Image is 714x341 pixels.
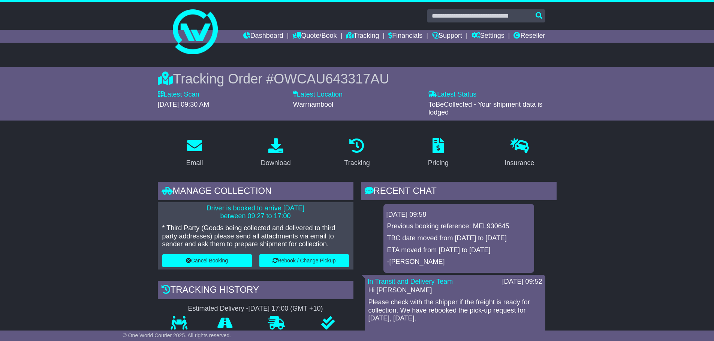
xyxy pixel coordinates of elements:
a: In Transit and Delivery Team [368,278,453,285]
div: Download [261,158,291,168]
p: Hi [PERSON_NAME] [368,286,542,295]
p: TBC date moved from [DATE] to [DATE] [387,234,530,243]
a: Email [181,136,208,171]
div: [DATE] 09:52 [502,278,542,286]
div: Manage collection [158,182,353,202]
span: Warrnambool [293,101,333,108]
button: Rebook / Change Pickup [259,254,349,267]
a: Quote/Book [292,30,337,43]
label: Latest Location [293,91,343,99]
span: [DATE] 09:30 AM [158,101,210,108]
span: OWCAU643317AU [274,71,389,86]
p: * Third Party (Goods being collected and delivered to third party addresses) please send all atta... [162,224,349,249]
div: Tracking history [158,281,353,301]
button: Cancel Booking [162,254,252,267]
p: Driver is booked to arrive [DATE] between 09:27 to 17:00 [162,204,349,220]
a: Tracking [346,30,379,43]
a: Insurance [500,136,539,171]
span: © One World Courier 2025. All rights reserved. [123,332,231,338]
a: Tracking [339,136,374,171]
div: Insurance [505,158,534,168]
a: Financials [388,30,422,43]
div: Estimated Delivery - [158,305,353,313]
a: Dashboard [243,30,283,43]
p: ETA moved from [DATE] to [DATE] [387,246,530,255]
p: Previous booking reference: MEL930645 [387,222,530,231]
div: Tracking Order # [158,71,557,87]
div: [DATE] 09:58 [386,211,531,219]
span: ToBeCollected - Your shipment data is lodged [428,101,542,116]
div: Pricing [428,158,449,168]
p: Please check with the shipper if the freight is ready for collection. We have rebooked the pick-u... [368,298,542,323]
div: Tracking [344,158,370,168]
a: Reseller [513,30,545,43]
a: Download [256,136,296,171]
label: Latest Scan [158,91,199,99]
a: Pricing [423,136,454,171]
label: Latest Status [428,91,476,99]
div: Email [186,158,203,168]
div: RECENT CHAT [361,182,557,202]
a: Support [432,30,462,43]
p: -[PERSON_NAME] [387,258,530,266]
a: Settings [472,30,504,43]
div: [DATE] 17:00 (GMT +10) [248,305,323,313]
